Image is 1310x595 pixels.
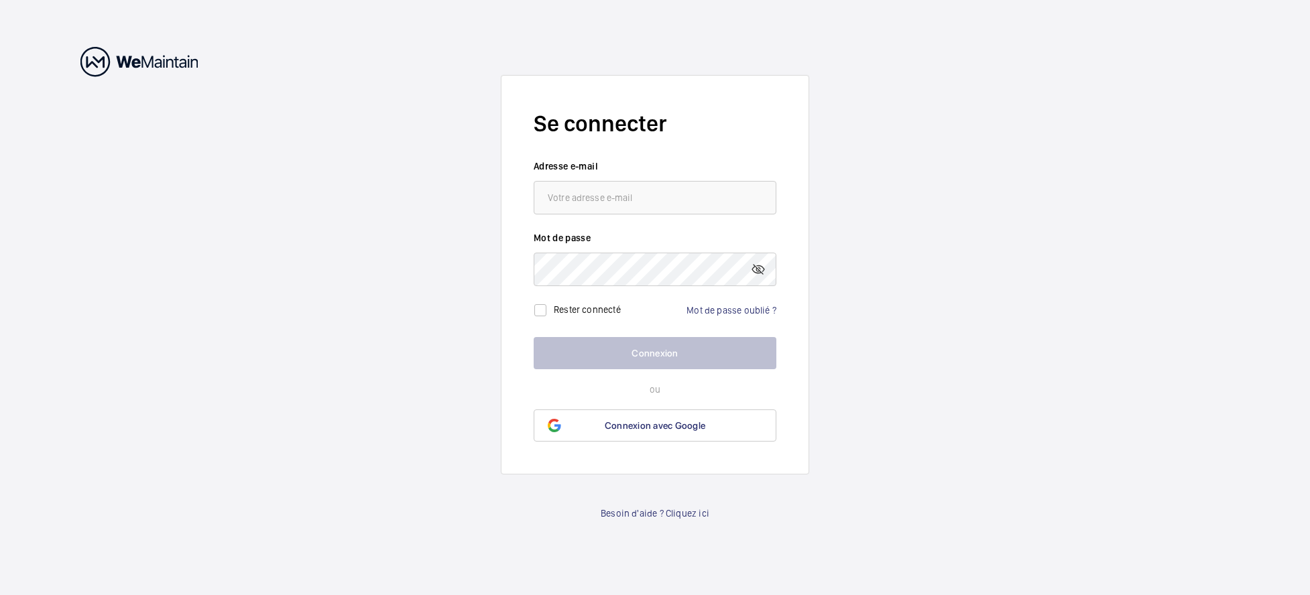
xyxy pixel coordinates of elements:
label: Mot de passe [534,231,776,245]
a: Mot de passe oublié ? [687,305,776,316]
p: ou [534,383,776,396]
label: Adresse e-mail [534,159,776,173]
span: Connexion avec Google [605,420,705,431]
input: Votre adresse e-mail [534,181,776,214]
label: Rester connecté [554,304,621,315]
button: Connexion [534,337,776,369]
h2: Se connecter [534,108,776,139]
a: Besoin d'aide ? Cliquez ici [601,507,709,520]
